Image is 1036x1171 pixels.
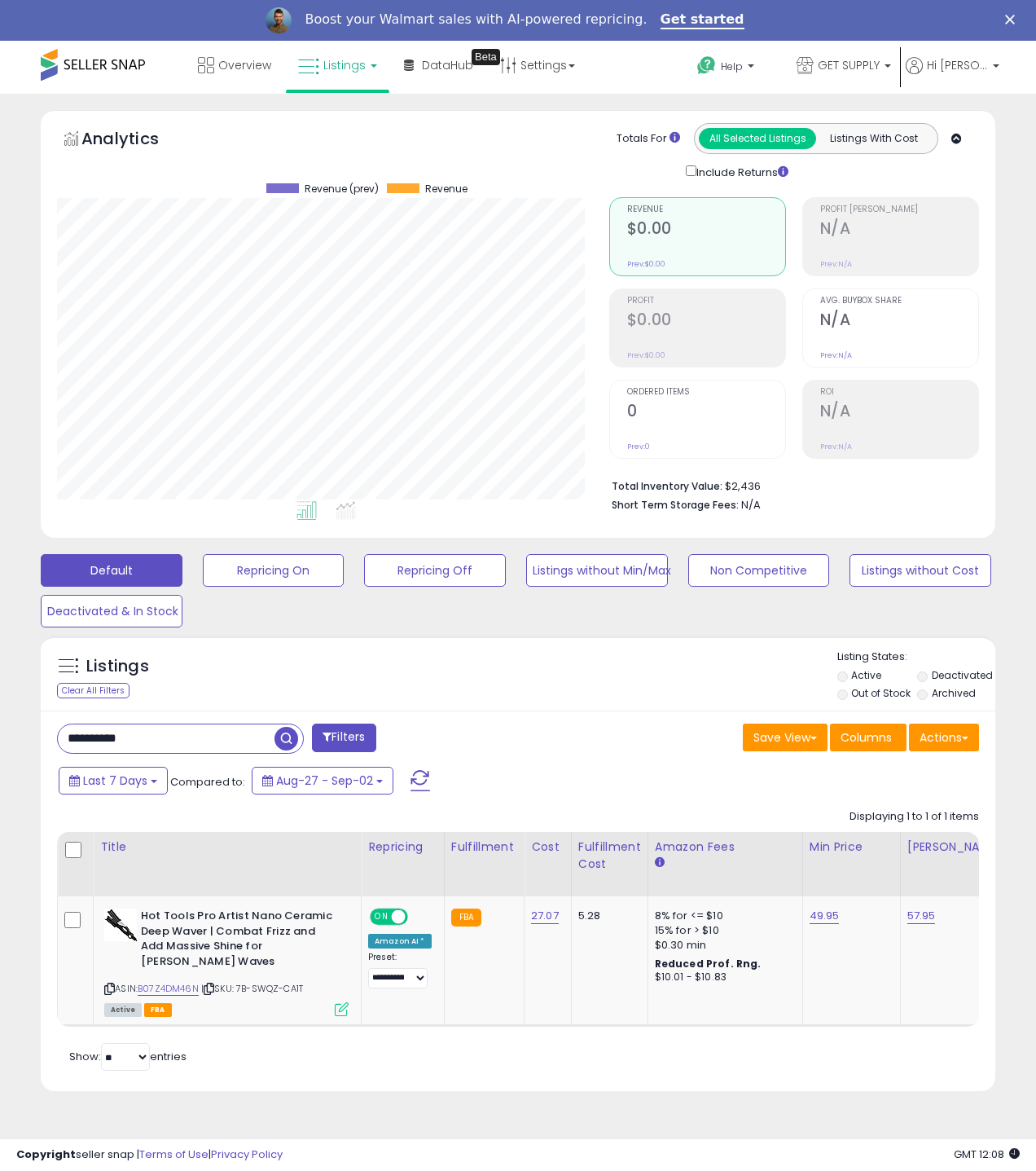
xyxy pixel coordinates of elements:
[472,49,500,65] div: Tooltip anchor
[849,554,991,587] button: Listings without Cost
[57,683,129,698] div: Clear All Filters
[721,59,743,73] span: Help
[141,909,339,973] b: Hot Tools Pro Artist Nano Ceramic Deep Waver | Combat Frizz and Add Massive Shine for [PERSON_NAM...
[451,839,517,856] div: Fulfillment
[851,668,881,682] label: Active
[139,1147,209,1162] a: Terms of Use
[684,43,782,94] a: Help
[368,839,437,856] div: Repricing
[69,1049,187,1064] span: Show: entries
[909,724,979,751] button: Actions
[907,908,936,924] a: 57.95
[784,41,903,94] a: GET SUPPLY
[41,595,182,627] button: Deactivated & In Stock
[1005,15,1021,24] div: Close
[531,908,559,924] a: 27.07
[59,767,168,795] button: Last 7 Days
[627,442,650,451] small: Prev: 0
[820,310,978,332] h2: N/A
[170,774,245,790] span: Compared to:
[100,839,354,856] div: Title
[422,57,473,73] span: DataHub
[699,128,816,149] button: All Selected Listings
[286,41,389,90] a: Listings
[86,655,149,678] h5: Listings
[323,57,366,73] span: Listings
[820,297,978,306] span: Avg. Buybox Share
[674,162,808,181] div: Include Returns
[138,982,199,996] a: B07Z4DM46N
[661,11,744,29] a: Get started
[203,554,345,587] button: Repricing On
[927,57,988,73] span: Hi [PERSON_NAME]
[364,554,506,587] button: Repricing Off
[820,205,978,214] span: Profit [PERSON_NAME]
[83,773,147,789] span: Last 7 Days
[81,127,191,154] h5: Analytics
[627,402,785,424] h2: 0
[851,686,911,700] label: Out of Stock
[612,479,722,493] b: Total Inventory Value:
[820,388,978,397] span: ROI
[16,1147,76,1162] strong: Copyright
[655,856,665,870] small: Amazon Fees.
[820,442,852,451] small: Prev: N/A
[815,128,933,149] button: Listings With Cost
[820,219,978,241] h2: N/A
[627,388,785,397] span: Ordered Items
[425,183,468,195] span: Revenue
[186,41,283,90] a: Overview
[368,934,432,949] div: Amazon AI *
[617,131,680,147] div: Totals For
[406,910,432,924] span: OFF
[371,910,392,924] span: ON
[312,724,375,752] button: Filters
[696,55,717,76] i: Get Help
[954,1147,1020,1162] span: 2025-09-10 12:08 GMT
[305,11,647,28] div: Boost your Walmart sales with AI-powered repricing.
[41,554,182,587] button: Default
[655,839,796,856] div: Amazon Fees
[218,57,271,73] span: Overview
[627,350,665,360] small: Prev: $0.00
[820,402,978,424] h2: N/A
[655,909,790,923] div: 8% for <= $10
[612,498,739,512] b: Short Term Storage Fees:
[488,41,587,90] a: Settings
[578,839,641,873] div: Fulfillment Cost
[741,497,761,513] span: N/A
[276,773,373,789] span: Aug-27 - Sep-02
[252,767,393,795] button: Aug-27 - Sep-02
[810,839,893,856] div: Min Price
[201,982,303,995] span: | SKU: 7B-SWQZ-CA1T
[810,908,840,924] a: 49.95
[837,649,996,665] p: Listing States:
[627,219,785,241] h2: $0.00
[104,909,137,941] img: 41b7-OUrV3L._SL40_.jpg
[627,297,785,306] span: Profit
[16,1147,283,1163] div: seller snap | |
[655,923,790,938] div: 15% for > $10
[266,7,292,33] img: Profile image for Adrian
[655,971,790,984] div: $10.01 - $10.83
[612,475,967,495] li: $2,436
[627,310,785,332] h2: $0.00
[211,1147,283,1162] a: Privacy Policy
[627,259,665,269] small: Prev: $0.00
[655,938,790,953] div: $0.30 min
[932,686,976,700] label: Archived
[578,909,635,923] div: 5.28
[818,57,880,73] span: GET SUPPLY
[849,809,979,825] div: Displaying 1 to 1 of 1 items
[368,952,432,988] div: Preset:
[820,350,852,360] small: Prev: N/A
[820,259,852,269] small: Prev: N/A
[906,57,999,94] a: Hi [PERSON_NAME]
[451,909,481,927] small: FBA
[932,668,993,682] label: Deactivated
[841,729,892,746] span: Columns
[627,205,785,214] span: Revenue
[526,554,668,587] button: Listings without Min/Max
[743,724,827,751] button: Save View
[907,839,1004,856] div: [PERSON_NAME]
